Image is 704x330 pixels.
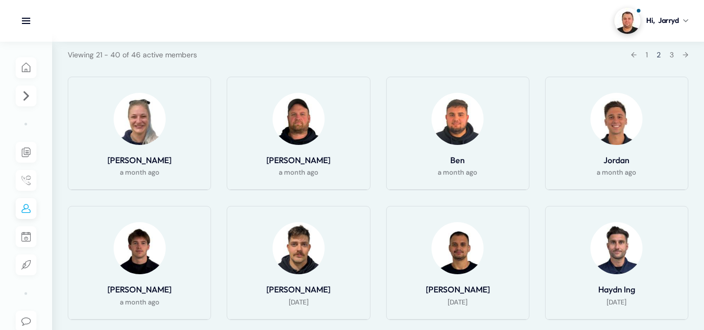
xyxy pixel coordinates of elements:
a: Ben [450,155,465,165]
a: Jordan [603,155,629,165]
span: a month ago [120,166,159,179]
img: Profile Photo [114,222,166,274]
span: Jarryd [658,15,678,26]
div: Viewing 21 - 40 of 46 active members [68,48,197,61]
a: Haydn Ing [598,284,635,295]
span: 2 [657,50,661,59]
a: [PERSON_NAME] [426,284,490,295]
img: Profile Photo [273,222,325,274]
a: [PERSON_NAME] [266,155,330,165]
span: Hi, [646,15,654,26]
span: [DATE] [607,296,626,309]
img: Profile Photo [273,93,325,145]
span: a month ago [438,166,477,179]
img: Profile Photo [590,93,643,145]
span: a month ago [120,296,159,309]
a: [PERSON_NAME] [107,284,171,295]
a: 1 [646,50,648,59]
span: a month ago [279,166,318,179]
span: a month ago [597,166,636,179]
img: Profile Photo [431,222,484,274]
img: Profile Photo [431,93,484,145]
a: → [683,50,688,59]
span: [DATE] [448,296,467,309]
a: 3 [670,50,674,59]
a: ← [631,50,637,59]
img: Profile Photo [590,222,643,274]
img: Profile Photo [114,93,166,145]
a: [PERSON_NAME] [107,155,171,165]
a: [PERSON_NAME] [266,284,330,295]
a: Profile picture of Jarryd ShelleyHi,Jarryd [614,8,688,34]
span: [DATE] [289,296,308,309]
img: Profile picture of Jarryd Shelley [614,8,640,34]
